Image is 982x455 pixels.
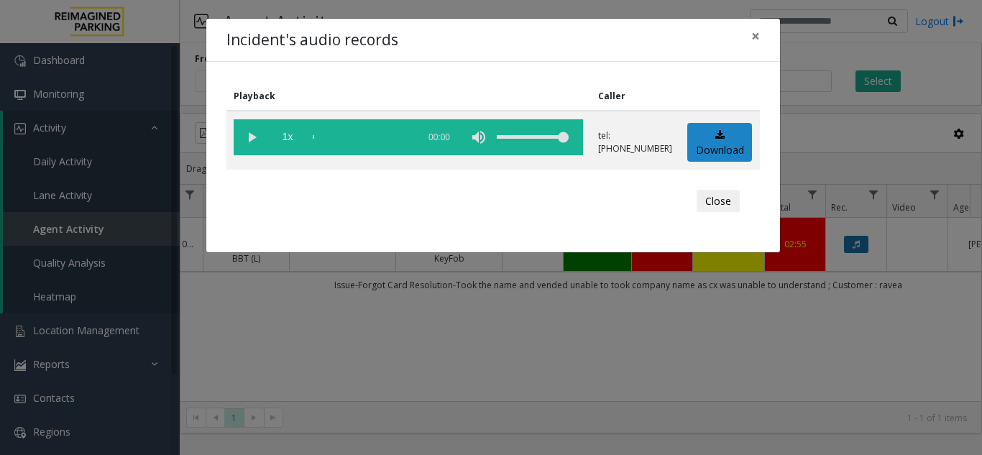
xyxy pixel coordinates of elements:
[497,119,569,155] div: volume level
[751,26,760,46] span: ×
[226,82,591,111] th: Playback
[226,29,398,52] h4: Incident's audio records
[313,119,410,155] div: scrub bar
[598,129,672,155] p: tel:[PHONE_NUMBER]
[697,190,740,213] button: Close
[741,19,770,54] button: Close
[270,119,306,155] span: playback speed button
[687,123,752,162] a: Download
[591,82,680,111] th: Caller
